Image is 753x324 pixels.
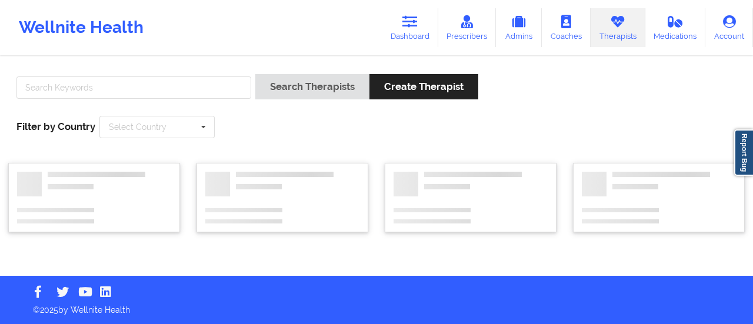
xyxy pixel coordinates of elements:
a: Report Bug [734,129,753,176]
p: © 2025 by Wellnite Health [25,296,728,316]
button: Create Therapist [369,74,478,99]
a: Coaches [542,8,591,47]
span: Filter by Country [16,121,95,132]
div: Select Country [109,123,166,131]
a: Prescribers [438,8,497,47]
a: Therapists [591,8,645,47]
a: Medications [645,8,706,47]
input: Search Keywords [16,76,251,99]
button: Search Therapists [255,74,369,99]
a: Account [705,8,753,47]
a: Admins [496,8,542,47]
a: Dashboard [382,8,438,47]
